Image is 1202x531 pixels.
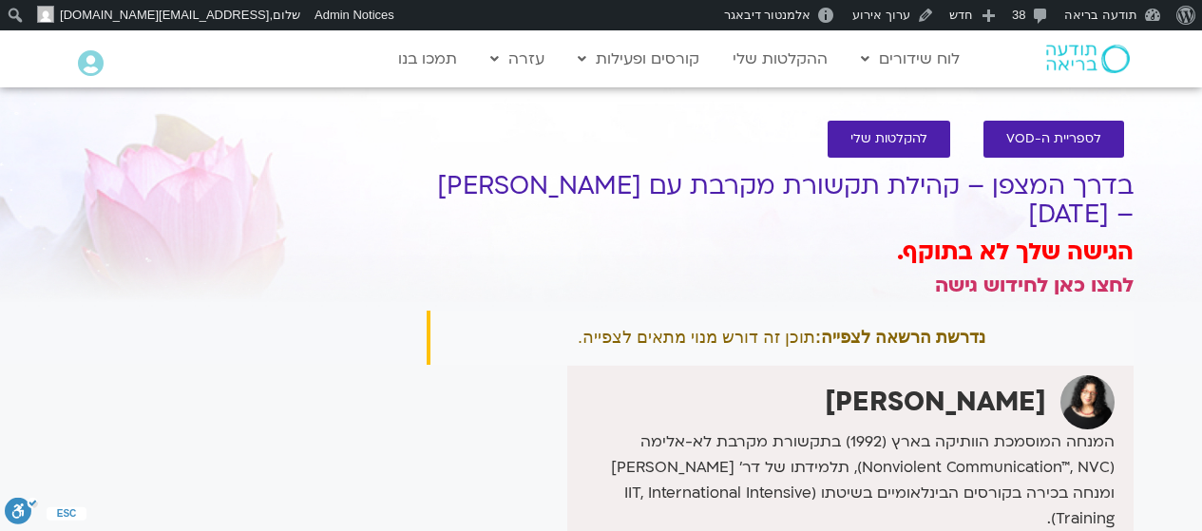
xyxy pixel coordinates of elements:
[568,41,709,77] a: קורסים ופעילות
[1006,132,1101,146] span: לספריית ה-VOD
[828,121,950,158] a: להקלטות שלי
[850,132,927,146] span: להקלטות שלי
[427,172,1134,229] h1: בדרך המצפן – קהילת תקשורת מקרבת עם [PERSON_NAME] – [DATE]
[427,237,1134,269] h3: הגישה שלך לא בתוקף.
[1060,375,1115,429] img: ארנינה קשתן
[815,328,985,347] strong: נדרשת הרשאה לצפייה:
[983,121,1124,158] a: לספריית ה-VOD
[1046,45,1130,73] img: תודעה בריאה
[389,41,467,77] a: תמכו בנו
[723,41,837,77] a: ההקלטות שלי
[60,8,269,22] span: [EMAIL_ADDRESS][DOMAIN_NAME]
[481,41,554,77] a: עזרה
[427,311,1134,365] div: תוכן זה דורש מנוי מתאים לצפייה.
[825,384,1046,420] strong: [PERSON_NAME]
[935,272,1134,299] a: לחצו כאן לחידוש גישה
[851,41,969,77] a: לוח שידורים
